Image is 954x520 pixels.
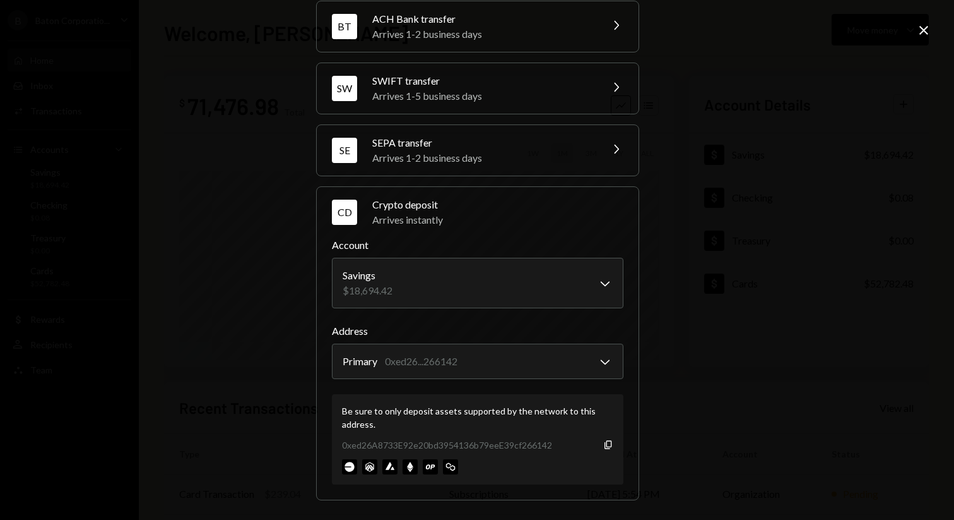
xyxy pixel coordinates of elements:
div: Crypto deposit [372,197,623,212]
button: SWSWIFT transferArrives 1-5 business days [317,63,639,114]
img: base-mainnet [342,459,357,475]
div: 0xed26A8733E92e20bd3954136b79eeE39cf266142 [342,438,552,452]
div: SE [332,138,357,163]
div: SEPA transfer [372,135,593,150]
button: Account [332,258,623,308]
div: Arrives instantly [372,212,623,227]
div: 0xed26...266142 [385,354,457,369]
div: Arrives 1-2 business days [372,27,593,42]
button: Address [332,344,623,379]
div: BT [332,14,357,39]
div: SWIFT transfer [372,73,593,88]
div: ACH Bank transfer [372,11,593,27]
img: optimism-mainnet [423,459,438,475]
button: CDCrypto depositArrives instantly [317,187,639,238]
img: arbitrum-mainnet [362,459,377,475]
div: Arrives 1-5 business days [372,88,593,104]
div: Arrives 1-2 business days [372,150,593,166]
img: ethereum-mainnet [403,459,418,475]
label: Address [332,323,623,339]
div: Be sure to only deposit assets supported by the network to this address. [342,404,613,431]
div: CD [332,200,357,225]
div: CDCrypto depositArrives instantly [332,238,623,485]
button: SESEPA transferArrives 1-2 business days [317,125,639,176]
div: SW [332,76,357,101]
label: Account [332,238,623,253]
button: BTACH Bank transferArrives 1-2 business days [317,1,639,52]
img: polygon-mainnet [443,459,458,475]
img: avalanche-mainnet [382,459,397,475]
